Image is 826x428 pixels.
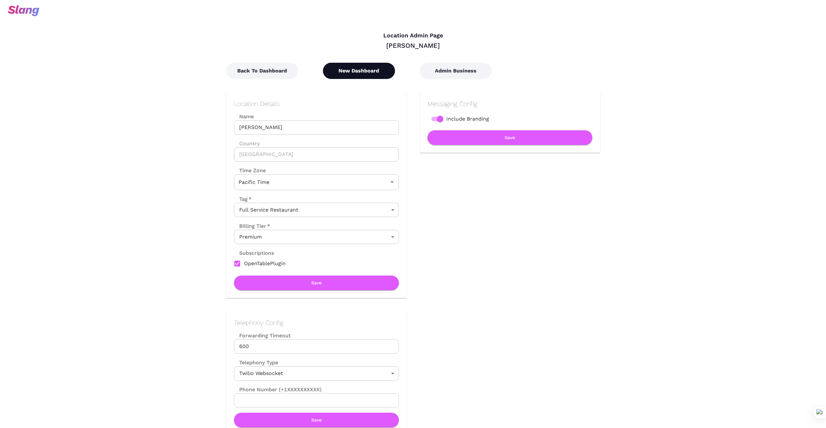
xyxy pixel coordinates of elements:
[388,177,397,187] button: Open
[234,359,278,366] label: Telephony Type
[234,195,252,203] label: Tag
[420,68,492,74] a: Admin Business
[234,386,399,393] label: Phone Number (+1XXXXXXXXXX)
[234,249,274,257] label: Subscriptions
[234,413,399,427] button: Save
[226,63,298,79] button: Back To Dashboard
[226,68,298,74] a: Back To Dashboard
[234,203,399,217] div: Full Service Restaurant
[234,319,399,327] h2: Telephony Config
[323,63,395,79] button: New Dashboard
[234,167,399,174] label: Time Zone
[323,68,395,74] a: New Dashboard
[234,222,270,230] label: Billing Tier
[234,113,399,120] label: Name
[234,332,399,339] label: Forwarding Timeout
[234,366,399,381] div: Twilio Websocket
[446,115,489,123] span: Include Branding
[226,41,600,50] div: [PERSON_NAME]
[234,100,399,108] h2: Location Details
[8,5,39,16] img: svg+xml;base64,PHN2ZyB3aWR0aD0iOTciIGhlaWdodD0iMzQiIHZpZXdCb3g9IjAgMCA5NyAzNCIgZmlsbD0ibm9uZSIgeG...
[244,260,286,267] span: OpenTablePlugin
[420,63,492,79] button: Admin Business
[427,100,592,108] h2: Messaging Config
[427,130,592,145] button: Save
[226,32,600,39] h4: Location Admin Page
[234,276,399,290] button: Save
[234,140,399,147] label: Country
[234,230,399,244] div: Premium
